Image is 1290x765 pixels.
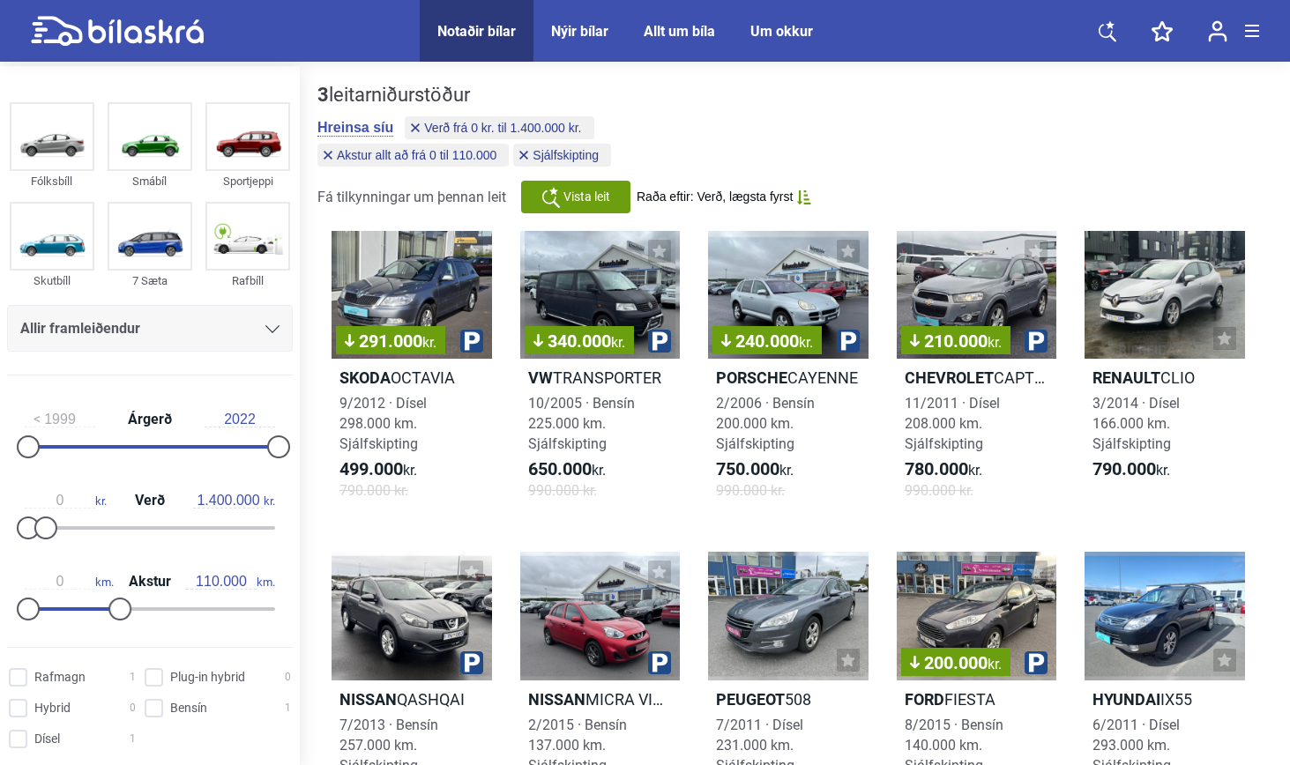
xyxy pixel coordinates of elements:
[708,689,869,709] h2: 508
[1092,459,1170,480] span: kr.
[897,368,1057,388] h2: CAPTIVA LUX
[339,368,391,387] b: Skoda
[716,459,794,480] span: kr.
[34,699,71,717] span: Hybrid
[1092,458,1156,479] b: 790.000
[405,116,593,139] button: Verð frá 0 kr. til 1.400.000 kr.
[339,480,408,501] span: 790.000 kr.
[716,368,787,387] b: Porsche
[611,334,625,351] span: kr.
[170,668,245,687] span: Plug-in hybrid
[533,149,599,161] span: Sjálfskipting
[910,332,1002,350] span: 210.000
[905,459,982,480] span: kr.
[1092,395,1180,452] span: 3/2014 · Dísel 166.000 km. Sjálfskipting
[905,395,1000,452] span: 11/2011 · Dísel 208.000 km. Sjálfskipting
[750,23,813,40] a: Um okkur
[170,699,207,717] span: Bensín
[988,334,1002,351] span: kr.
[716,395,815,452] span: 2/2006 · Bensín 200.000 km. Sjálfskipting
[1025,330,1048,353] img: parking.png
[528,368,553,387] b: VW
[905,458,968,479] b: 780.000
[25,493,107,509] span: kr.
[460,330,483,353] img: parking.png
[34,730,60,748] span: Dísel
[317,84,329,106] b: 3
[708,368,869,388] h2: CAYENNE
[1085,368,1245,388] h2: CLIO
[285,668,291,687] span: 0
[648,330,671,353] img: parking.png
[988,656,1002,672] span: kr.
[716,690,785,709] b: Peugeot
[339,459,417,480] span: kr.
[34,668,86,687] span: Rafmagn
[332,231,492,516] a: 291.000kr.SkodaOCTAVIA9/2012 · Dísel298.000 km. Sjálfskipting499.000kr.790.000 kr.
[285,699,291,717] span: 1
[520,368,681,388] h2: TRANSPORTER
[332,689,492,709] h2: QASHQAI
[528,690,585,709] b: Nissan
[1208,20,1227,42] img: user-login.svg
[716,480,785,501] span: 990.000 kr.
[339,395,427,452] span: 9/2012 · Dísel 298.000 km. Sjálfskipting
[721,332,813,350] span: 240.000
[905,368,994,387] b: Chevrolet
[437,23,516,40] div: Notaðir bílar
[716,458,779,479] b: 750.000
[130,668,136,687] span: 1
[905,690,944,709] b: Ford
[424,122,581,134] span: Verð frá 0 kr. til 1.400.000 kr.
[130,494,169,508] span: Verð
[317,189,506,205] span: Fá tilkynningar um þennan leit
[317,84,784,107] div: leitarniðurstöður
[1085,231,1245,516] a: RenaultCLIO3/2014 · Dísel166.000 km. Sjálfskipting790.000kr.
[317,144,509,167] button: Akstur allt að frá 0 til 110.000
[528,480,597,501] span: 990.000 kr.
[422,334,436,351] span: kr.
[193,493,275,509] span: kr.
[345,332,436,350] span: 291.000
[20,316,140,341] span: Allir framleiðendur
[339,690,397,709] b: Nissan
[799,334,813,351] span: kr.
[520,689,681,709] h2: MICRA VISIA SJÁLFSK
[910,654,1002,672] span: 200.000
[905,480,973,501] span: 990.000 kr.
[205,171,290,191] div: Sportjeppi
[332,368,492,388] h2: OCTAVIA
[644,23,715,40] a: Allt um bíla
[124,575,175,589] span: Akstur
[897,689,1057,709] h2: FIESTA
[337,149,496,161] span: Akstur allt að frá 0 til 110.000
[520,231,681,516] a: 340.000kr.VWTRANSPORTER10/2005 · Bensín225.000 km. Sjálfskipting650.000kr.990.000 kr.
[708,231,869,516] a: 240.000kr.PorscheCAYENNE2/2006 · Bensín200.000 km. Sjálfskipting750.000kr.990.000 kr.
[130,699,136,717] span: 0
[10,271,94,291] div: Skutbíll
[897,231,1057,516] a: 210.000kr.ChevroletCAPTIVA LUX11/2011 · Dísel208.000 km. Sjálfskipting780.000kr.990.000 kr.
[25,574,114,590] span: km.
[339,458,403,479] b: 499.000
[130,730,136,748] span: 1
[1092,368,1160,387] b: Renault
[1092,690,1160,709] b: Hyundai
[563,188,610,206] span: Vista leit
[528,395,635,452] span: 10/2005 · Bensín 225.000 km. Sjálfskipting
[637,189,811,204] button: Raða eftir: Verð, lægsta fyrst
[551,23,608,40] a: Nýir bílar
[186,574,275,590] span: km.
[460,651,483,674] img: parking.png
[108,271,192,291] div: 7 Sæta
[205,271,290,291] div: Rafbíll
[10,171,94,191] div: Fólksbíll
[837,330,860,353] img: parking.png
[317,119,393,137] button: Hreinsa síu
[648,651,671,674] img: parking.png
[528,458,592,479] b: 650.000
[533,332,625,350] span: 340.000
[1085,689,1245,709] h2: IX55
